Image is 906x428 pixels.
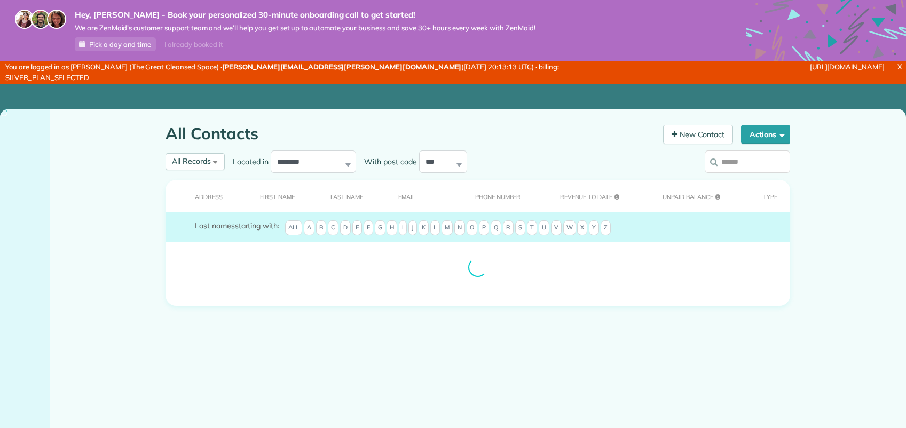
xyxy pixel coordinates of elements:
[89,40,151,49] span: Pick a day and time
[340,220,351,235] span: D
[577,220,587,235] span: X
[172,156,211,166] span: All Records
[364,220,373,235] span: F
[47,10,66,29] img: michelle-19f622bdf1676172e81f8f8fba1fb50e276960ebfe0243fe18214015130c80e4.jpg
[491,220,501,235] span: Q
[663,125,734,144] a: New Contact
[442,220,453,235] span: M
[503,220,514,235] span: R
[479,220,489,235] span: P
[589,220,599,235] span: Y
[195,221,235,231] span: Last names
[527,220,537,235] span: T
[75,37,156,51] a: Pick a day and time
[352,220,362,235] span: E
[515,220,525,235] span: S
[459,180,543,212] th: Phone number
[375,220,385,235] span: G
[316,220,326,235] span: B
[75,23,535,33] span: We are ZenMaid’s customer support team and we’ll help you get set up to automate your business an...
[15,10,34,29] img: maria-72a9807cf96188c08ef61303f053569d2e2a8a1cde33d635c8a3ac13582a053d.jpg
[601,220,611,235] span: Z
[304,220,314,235] span: A
[243,180,313,212] th: First Name
[543,180,647,212] th: Revenue to Date
[746,180,790,212] th: Type
[430,220,440,235] span: L
[166,180,243,212] th: Address
[75,10,535,20] strong: Hey, [PERSON_NAME] - Book your personalized 30-minute onboarding call to get started!
[399,220,407,235] span: I
[741,125,790,144] button: Actions
[382,180,459,212] th: Email
[387,220,397,235] span: H
[356,156,419,167] label: With post code
[408,220,417,235] span: J
[31,10,50,29] img: jorge-587dff0eeaa6aab1f244e6dc62b8924c3b6ad411094392a53c71c6c4a576187d.jpg
[222,62,462,71] strong: [PERSON_NAME][EMAIL_ADDRESS][PERSON_NAME][DOMAIN_NAME]
[314,180,382,212] th: Last Name
[285,220,302,235] span: All
[225,156,271,167] label: Located in
[893,61,906,73] a: X
[563,220,576,235] span: W
[551,220,562,235] span: V
[195,220,279,231] label: starting with:
[419,220,429,235] span: K
[646,180,746,212] th: Unpaid Balance
[166,125,655,142] h1: All Contacts
[539,220,549,235] span: U
[328,220,338,235] span: C
[158,38,229,51] div: I already booked it
[810,62,885,71] a: [URL][DOMAIN_NAME]
[454,220,465,235] span: N
[467,220,477,235] span: O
